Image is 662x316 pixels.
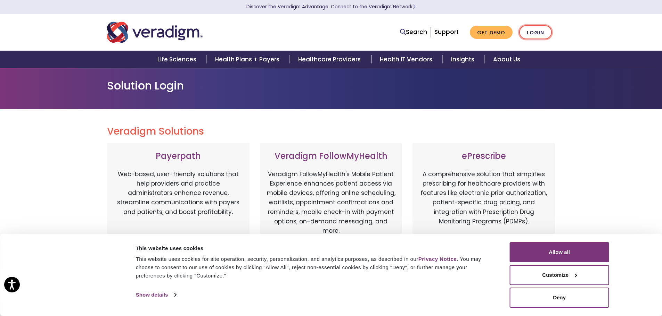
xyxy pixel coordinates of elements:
h2: Veradigm Solutions [107,126,555,137]
a: Insights [443,51,485,68]
h3: ePrescribe [419,151,548,161]
h3: Payerpath [114,151,243,161]
a: Search [400,27,427,37]
img: Veradigm logo [107,21,203,44]
a: Show details [136,290,176,300]
p: Web-based, user-friendly solutions that help providers and practice administrators enhance revenu... [114,170,243,242]
span: Learn More [412,3,416,10]
a: Support [434,28,459,36]
div: This website uses cookies [136,244,494,253]
a: About Us [485,51,529,68]
a: Healthcare Providers [290,51,371,68]
a: Life Sciences [149,51,207,68]
a: Privacy Notice [418,256,457,262]
h1: Solution Login [107,79,555,92]
p: Veradigm FollowMyHealth's Mobile Patient Experience enhances patient access via mobile devices, o... [267,170,395,236]
div: This website uses cookies for site operation, security, personalization, and analytics purposes, ... [136,255,494,280]
button: Allow all [510,242,609,262]
p: A comprehensive solution that simplifies prescribing for healthcare providers with features like ... [419,170,548,242]
button: Deny [510,288,609,308]
h3: Veradigm FollowMyHealth [267,151,395,161]
a: Login [519,25,552,40]
button: Customize [510,265,609,285]
a: Health Plans + Payers [207,51,290,68]
a: Health IT Vendors [371,51,443,68]
a: Get Demo [470,26,513,39]
a: Discover the Veradigm Advantage: Connect to the Veradigm NetworkLearn More [246,3,416,10]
